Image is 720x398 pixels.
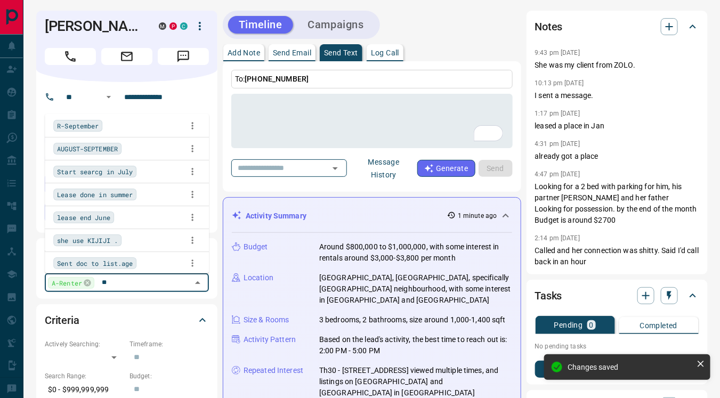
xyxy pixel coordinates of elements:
[324,49,358,56] p: Send Text
[535,338,699,354] p: No pending tasks
[417,160,475,177] button: Generate
[130,371,209,381] p: Budget:
[232,206,512,226] div: Activity Summary1 minute ago
[535,234,580,242] p: 2:14 pm [DATE]
[239,99,505,144] textarea: To enrich screen reader interactions, please activate Accessibility in Grammarly extension settings
[169,22,177,30] div: property.ca
[52,278,82,288] span: A-Renter
[319,272,512,306] p: [GEOGRAPHIC_DATA], [GEOGRAPHIC_DATA], specifically [GEOGRAPHIC_DATA] neighbourhood, with some int...
[228,49,260,56] p: Add Note
[535,90,699,101] p: I sent a message.
[535,361,699,378] button: New Task
[328,161,343,176] button: Open
[190,275,205,290] button: Close
[554,321,583,329] p: Pending
[246,210,306,222] p: Activity Summary
[57,258,133,269] span: Sent doc to list.age
[57,166,133,177] span: Start searcg in July
[245,75,309,83] span: [PHONE_NUMBER]
[535,49,580,56] p: 9:43 pm [DATE]
[57,189,133,200] span: Lease done in summer
[45,307,209,333] div: Criteria
[535,245,699,267] p: Called and her connection was shitty. Said I'd call back in an hour
[640,322,678,329] p: Completed
[589,321,594,329] p: 0
[45,339,124,349] p: Actively Searching:
[319,241,512,264] p: Around $800,000 to $1,000,000, with some interest in rentals around $3,000-$3,800 per month
[57,212,110,223] span: lease end June
[319,314,506,326] p: 3 bedrooms, 2 bathrooms, size around 1,000-1,400 sqft
[231,70,513,88] p: To:
[45,18,143,35] h1: [PERSON_NAME]
[535,287,562,304] h2: Tasks
[535,60,699,71] p: She was my client from ZOLO.
[244,365,303,376] p: Repeated Interest
[159,22,166,30] div: mrloft.ca
[57,120,99,131] span: R-September
[535,120,699,132] p: leased a place in Jan
[45,48,96,65] span: Call
[45,371,124,381] p: Search Range:
[319,334,512,356] p: Based on the lead's activity, the best time to reach out is: 2:00 PM - 5:00 PM
[568,363,692,371] div: Changes saved
[244,241,268,253] p: Budget
[535,18,563,35] h2: Notes
[535,170,580,178] p: 4:47 pm [DATE]
[535,151,699,162] p: already got a place
[158,48,209,65] span: Message
[102,91,115,103] button: Open
[535,110,580,117] p: 1:17 pm [DATE]
[180,22,188,30] div: condos.ca
[458,211,497,221] p: 1 minute ago
[57,143,118,154] span: AUGUST-SEPTEMBER
[101,48,152,65] span: Email
[130,339,209,349] p: Timeframe:
[535,181,699,226] p: Looking for a 2 bed with parking for him, his partner [PERSON_NAME] and her father Looking for po...
[350,153,417,183] button: Message History
[535,283,699,308] div: Tasks
[273,49,311,56] p: Send Email
[535,79,584,87] p: 10:13 pm [DATE]
[297,16,375,34] button: Campaigns
[45,312,79,329] h2: Criteria
[228,16,293,34] button: Timeline
[535,14,699,39] div: Notes
[244,334,296,345] p: Activity Pattern
[57,235,118,246] span: she use KIJIJI .
[244,272,273,283] p: Location
[244,314,289,326] p: Size & Rooms
[535,140,580,148] p: 4:31 pm [DATE]
[48,277,94,289] div: A-Renter
[371,49,399,56] p: Log Call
